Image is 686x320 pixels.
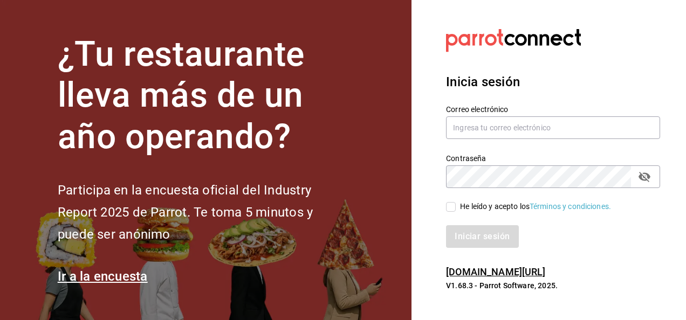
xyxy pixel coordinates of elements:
[635,168,654,186] button: passwordField
[58,179,349,245] h2: Participa en la encuesta oficial del Industry Report 2025 de Parrot. Te toma 5 minutos y puede se...
[58,269,148,284] a: Ir a la encuesta
[58,34,349,158] h1: ¿Tu restaurante lleva más de un año operando?
[460,201,611,212] div: He leído y acepto los
[446,72,660,92] h3: Inicia sesión
[446,280,660,291] p: V1.68.3 - Parrot Software, 2025.
[446,105,660,113] label: Correo electrónico
[530,202,611,211] a: Términos y condiciones.
[446,116,660,139] input: Ingresa tu correo electrónico
[446,154,660,162] label: Contraseña
[446,266,545,277] a: [DOMAIN_NAME][URL]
